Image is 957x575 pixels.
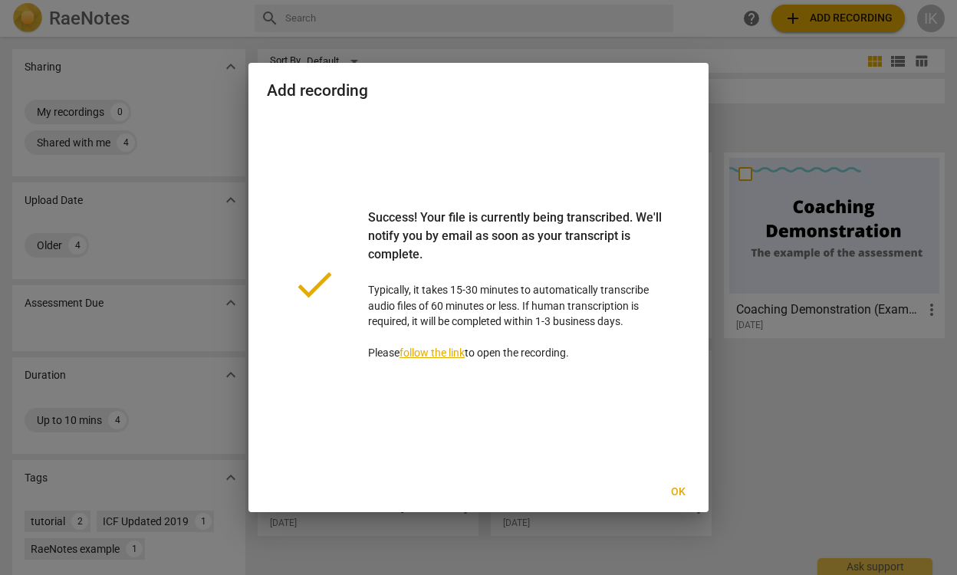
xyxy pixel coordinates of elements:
span: Ok [666,485,690,500]
a: follow the link [400,347,465,359]
span: done [291,261,337,307]
h2: Add recording [267,81,690,100]
p: Typically, it takes 15-30 minutes to automatically transcribe audio files of 60 minutes or less. ... [368,209,666,361]
button: Ok [653,478,702,506]
div: Success! Your file is currently being transcribed. We'll notify you by email as soon as your tran... [368,209,666,282]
